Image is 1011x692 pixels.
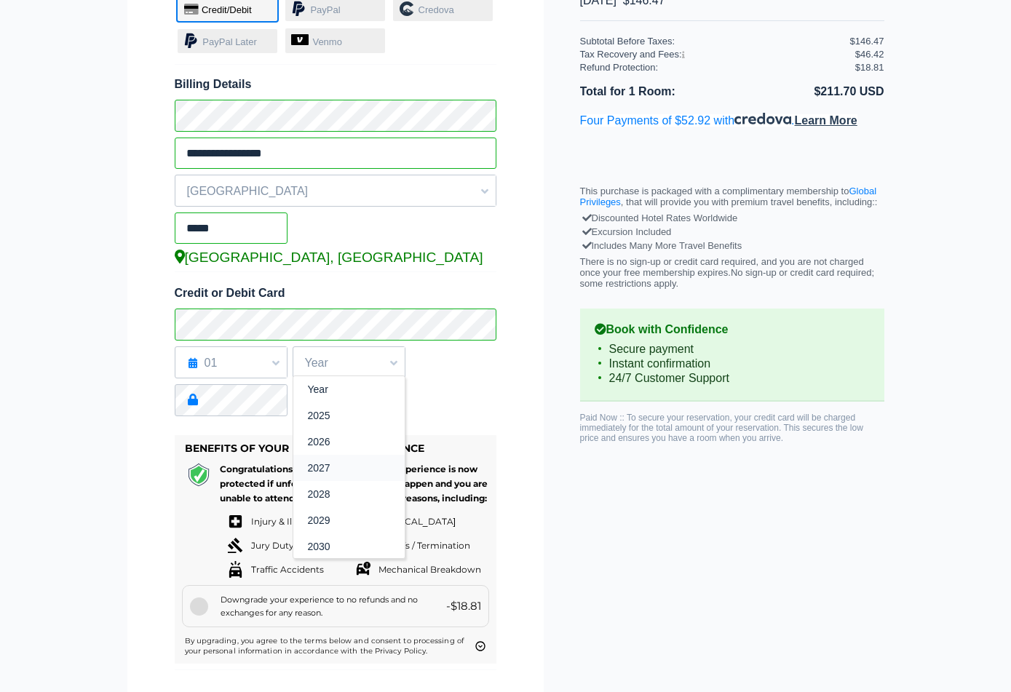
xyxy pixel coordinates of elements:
[308,488,390,500] label: 2028
[308,410,390,421] label: 2025
[308,383,390,395] label: Year
[308,436,390,448] label: 2026
[308,462,390,474] label: 2027
[308,514,390,526] label: 2029
[308,541,390,552] label: 2030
